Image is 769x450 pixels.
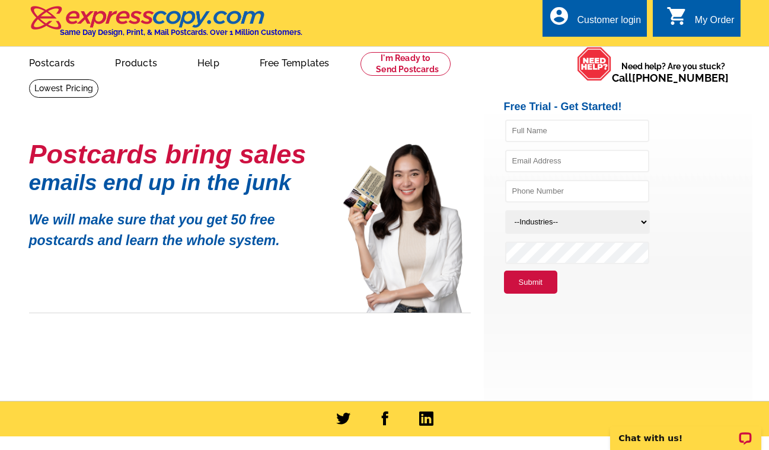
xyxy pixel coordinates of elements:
a: shopping_cart My Order [666,13,735,28]
button: Submit [504,271,557,294]
a: [PHONE_NUMBER] [632,72,729,84]
i: account_circle [548,5,570,27]
input: Phone Number [505,180,649,202]
p: We will make sure that you get 50 free postcards and learn the whole system. [29,201,326,250]
a: Help [178,48,238,76]
iframe: LiveChat chat widget [602,413,769,450]
h1: Postcards bring sales [29,144,326,165]
input: Full Name [505,120,649,142]
h4: Same Day Design, Print, & Mail Postcards. Over 1 Million Customers. [60,28,302,37]
h2: Free Trial - Get Started! [504,101,752,114]
div: Customer login [577,15,641,31]
a: Same Day Design, Print, & Mail Postcards. Over 1 Million Customers. [29,14,302,37]
a: Postcards [10,48,94,76]
span: Need help? Are you stuck? [612,60,735,84]
div: My Order [695,15,735,31]
i: shopping_cart [666,5,688,27]
h1: emails end up in the junk [29,176,326,189]
a: account_circle Customer login [548,13,641,28]
span: Call [612,72,729,84]
img: help [577,47,612,81]
input: Email Address [505,150,649,172]
a: Products [96,48,176,76]
a: Free Templates [241,48,349,76]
